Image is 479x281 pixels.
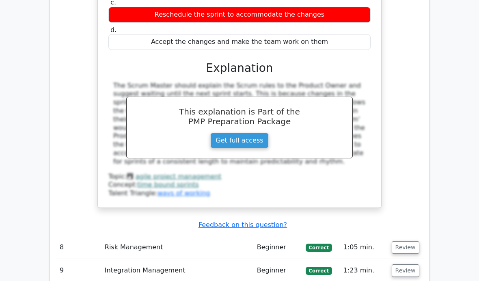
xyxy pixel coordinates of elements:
[306,244,332,252] span: Correct
[113,61,366,75] h3: Explanation
[254,236,302,259] td: Beginner
[108,173,371,198] div: Talent Triangle:
[199,221,287,229] a: Feedback on this question?
[108,34,371,50] div: Accept the changes and make the team work on them
[108,181,371,189] div: Concept:
[136,173,222,180] a: agile project management
[113,82,366,166] div: The Scrum Master should explain the Scrum rules to the Product Owner and suggest waiting until th...
[101,236,254,259] td: Risk Management
[210,133,268,148] a: Get full access
[158,189,210,197] a: ways of working
[56,236,101,259] td: 8
[306,267,332,275] span: Correct
[108,173,371,181] div: Topic:
[110,26,117,34] span: d.
[108,7,371,23] div: Reschedule the sprint to accommodate the changes
[340,236,388,259] td: 1:05 min.
[392,241,419,254] button: Review
[392,264,419,277] button: Review
[138,181,199,188] a: time bound sprints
